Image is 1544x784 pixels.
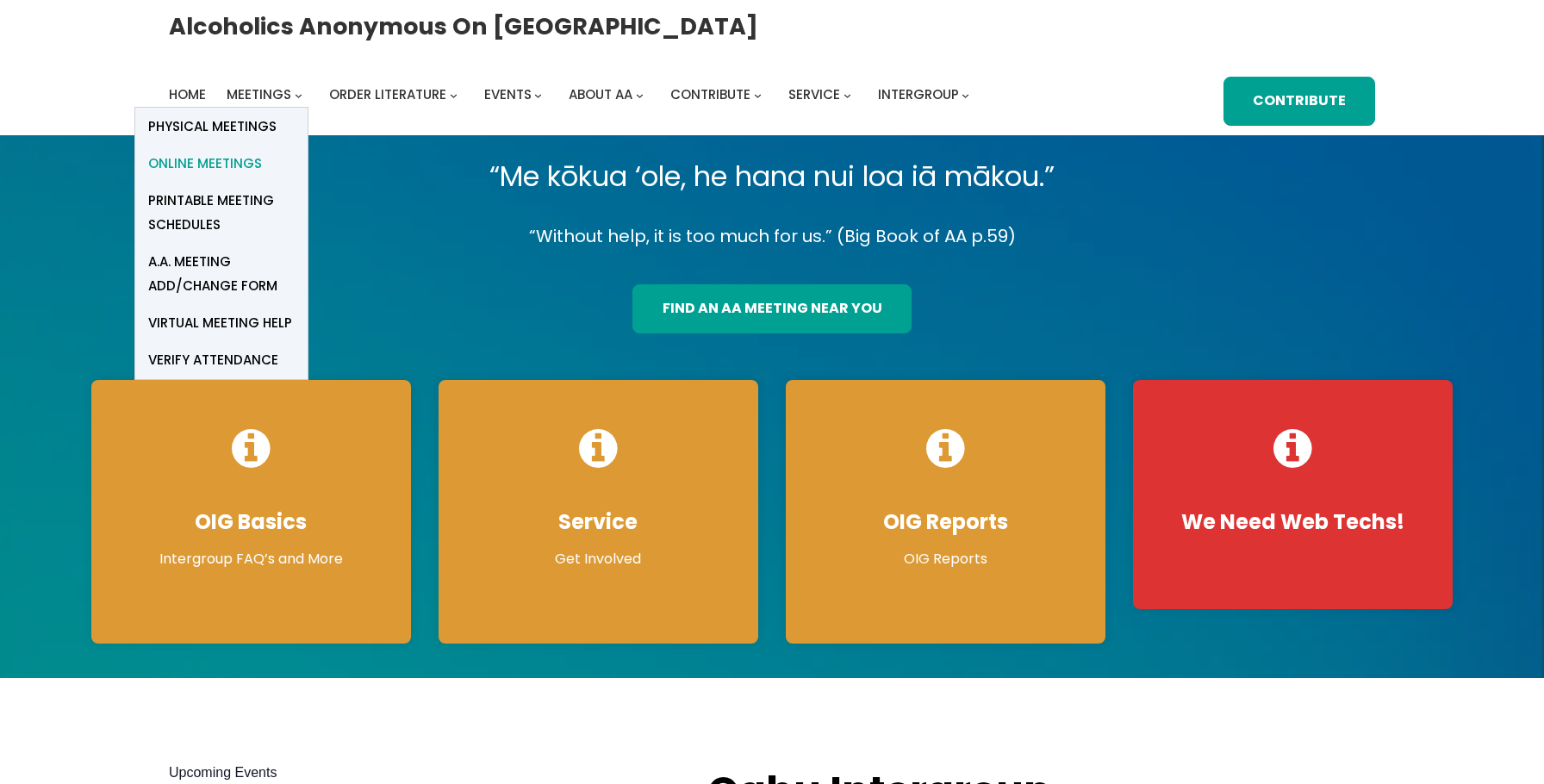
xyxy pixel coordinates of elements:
a: Home [169,83,206,107]
button: Contribute submenu [754,91,762,99]
p: “Without help, it is too much for us.” (Big Book of AA p.59) [78,221,1467,252]
span: Service [788,85,840,103]
p: “Me kōkua ‘ole, he hana nui loa iā mākou.” [78,152,1467,201]
a: About AA [569,83,632,107]
h4: Service [456,509,741,535]
a: find an aa meeting near you [632,284,911,333]
a: Online Meetings [135,146,308,183]
button: Events submenu [534,91,542,99]
a: Meetings [227,83,291,107]
button: Meetings submenu [295,91,302,99]
a: Physical Meetings [135,108,308,145]
button: Order Literature submenu [450,91,458,99]
nav: Intergroup [169,83,975,107]
p: OIG Reports [803,549,1088,569]
span: Online Meetings [148,152,262,176]
span: Contribute [670,85,750,103]
a: Alcoholics Anonymous on [GEOGRAPHIC_DATA] [169,6,758,47]
a: Virtual Meeting Help [135,305,308,342]
span: About AA [569,85,632,103]
p: Get Involved [456,549,741,569]
button: Service submenu [844,91,851,99]
h4: OIG Reports [803,509,1088,535]
a: Printable Meeting Schedules [135,183,308,244]
span: verify attendance [148,348,278,372]
a: Intergroup [878,83,959,107]
a: Service [788,83,840,107]
button: Intergroup submenu [962,91,969,99]
button: About AA submenu [636,91,644,99]
a: Events [484,83,532,107]
a: Contribute [670,83,750,107]
h4: We Need Web Techs! [1150,509,1435,535]
span: Physical Meetings [148,115,277,139]
span: Intergroup [878,85,959,103]
h2: Upcoming Events [169,762,673,783]
span: Home [169,85,206,103]
a: Contribute [1223,77,1375,126]
a: A.A. Meeting Add/Change Form [135,244,308,305]
span: Order Literature [329,85,446,103]
p: Intergroup FAQ’s and More [109,549,394,569]
h4: OIG Basics [109,509,394,535]
span: Events [484,85,532,103]
a: verify attendance [135,342,308,379]
span: Meetings [227,85,291,103]
span: A.A. Meeting Add/Change Form [148,250,295,298]
span: Virtual Meeting Help [148,311,292,335]
span: Printable Meeting Schedules [148,189,295,237]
